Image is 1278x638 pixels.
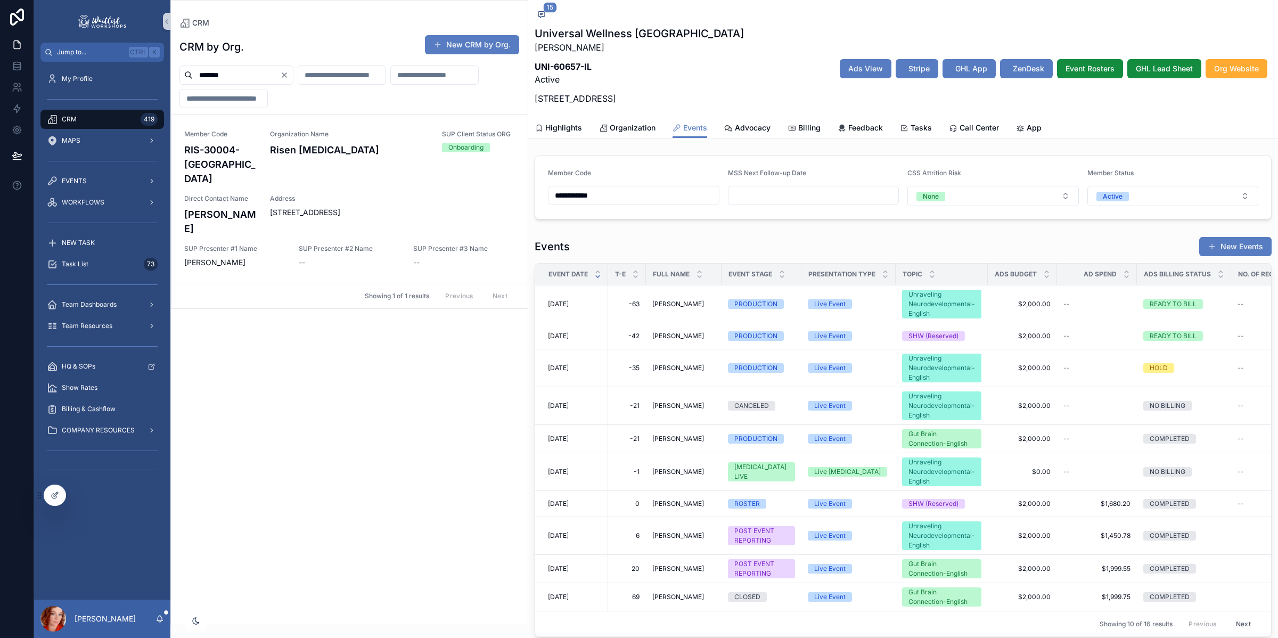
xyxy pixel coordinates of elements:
[62,239,95,247] span: NEW TASK
[615,593,640,601] span: 69
[442,130,515,138] span: SUP Client Status ORG
[192,18,209,28] span: CRM
[615,468,640,476] span: -1
[425,35,519,54] a: New CRM by Org.
[599,118,656,140] a: Organization
[1016,118,1042,140] a: App
[735,122,771,133] span: Advocacy
[1027,122,1042,133] span: App
[299,257,305,268] span: --
[808,467,889,477] a: Live [MEDICAL_DATA]
[615,435,640,443] span: -21
[57,48,125,56] span: Jump to...
[615,332,640,340] a: -42
[40,233,164,252] a: NEW TASK
[734,401,769,411] div: CANCELED
[535,118,582,140] a: Highlights
[683,122,707,133] span: Events
[299,244,400,253] span: SUP Presenter #2 Name
[907,186,1079,206] button: Select Button
[1150,434,1190,444] div: COMPLETED
[1063,468,1130,476] a: --
[548,435,602,443] a: [DATE]
[548,364,569,372] span: [DATE]
[734,559,789,578] div: POST EVENT REPORTING
[911,122,932,133] span: Tasks
[1238,402,1244,410] span: --
[1150,499,1190,509] div: COMPLETED
[184,207,257,236] h4: [PERSON_NAME]
[652,332,715,340] a: [PERSON_NAME]
[1063,300,1130,308] a: --
[40,110,164,129] a: CRM419
[548,435,569,443] span: [DATE]
[171,115,528,283] a: Member CodeRIS-30004-[GEOGRAPHIC_DATA]Organization NameRisen [MEDICAL_DATA]SUP Client Status ORGO...
[40,43,164,62] button: Jump to...CtrlK
[908,499,958,509] div: SHW (Reserved)
[1063,402,1130,410] a: --
[1063,500,1130,508] a: $1,680.20
[652,402,704,410] span: [PERSON_NAME]
[808,299,889,309] a: Live Event
[908,521,975,550] div: Unraveling Neurodevelopmental-English
[848,63,883,74] span: Ads View
[448,143,484,152] div: Onboarding
[808,531,889,541] a: Live Event
[814,564,846,574] div: Live Event
[902,521,981,550] a: Unraveling Neurodevelopmental-English
[734,592,760,602] div: CLOSED
[548,332,602,340] a: [DATE]
[615,531,640,540] span: 6
[908,331,958,341] div: SHW (Reserved)
[652,364,715,372] a: [PERSON_NAME]
[184,194,257,203] span: Direct Contact Name
[548,364,602,372] a: [DATE]
[1063,593,1130,601] a: $1,999.75
[548,332,569,340] span: [DATE]
[1063,332,1070,340] span: --
[902,587,981,607] a: Gut Brain Connection-English
[902,499,981,509] a: SHW (Reserved)
[1063,364,1130,372] a: --
[734,434,777,444] div: PRODUCTION
[814,434,846,444] div: Live Event
[902,331,981,341] a: SHW (Reserved)
[1206,59,1267,78] button: Org Website
[62,426,135,435] span: COMPANY RESOURCES
[994,435,1051,443] span: $2,000.00
[184,257,286,268] span: [PERSON_NAME]
[40,421,164,440] a: COMPANY RESOURCES
[1143,531,1225,541] a: COMPLETED
[896,59,938,78] button: Stripe
[615,402,640,410] a: -21
[848,122,883,133] span: Feedback
[150,48,159,56] span: K
[808,401,889,411] a: Live Event
[994,500,1051,508] span: $2,000.00
[1143,363,1225,373] a: HOLD
[615,565,640,573] span: 20
[955,63,987,74] span: GHL App
[548,500,602,508] a: [DATE]
[652,435,704,443] span: [PERSON_NAME]
[814,401,846,411] div: Live Event
[270,130,429,138] span: Organization Name
[141,113,158,126] div: 419
[270,194,515,203] span: Address
[728,526,795,545] a: POST EVENT REPORTING
[838,118,883,140] a: Feedback
[40,255,164,274] a: Task List73
[615,500,640,508] span: 0
[1238,435,1244,443] span: --
[652,364,704,372] span: [PERSON_NAME]
[908,429,975,448] div: Gut Brain Connection-English
[652,300,715,308] a: [PERSON_NAME]
[535,9,548,22] button: 15
[652,500,715,508] a: [PERSON_NAME]
[908,559,975,578] div: Gut Brain Connection-English
[652,531,704,540] span: [PERSON_NAME]
[40,378,164,397] a: Show Rates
